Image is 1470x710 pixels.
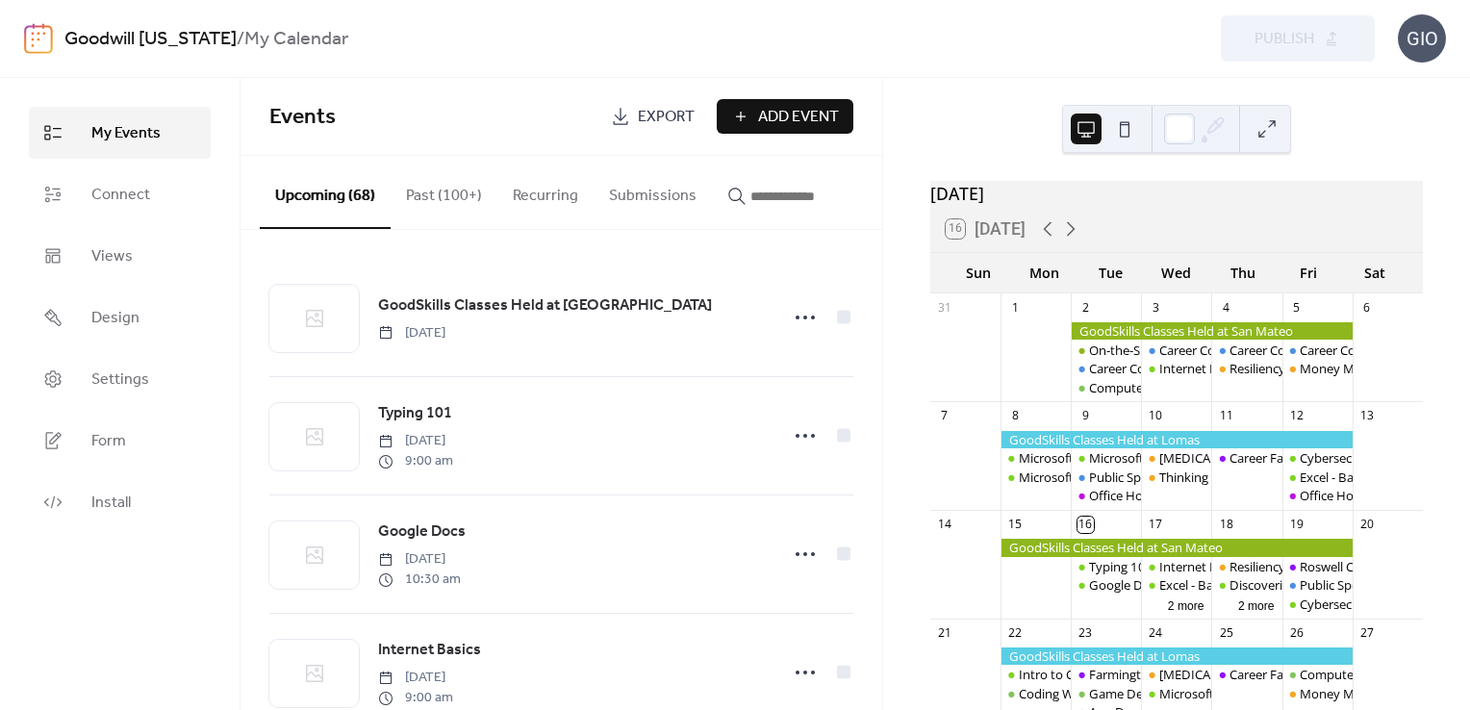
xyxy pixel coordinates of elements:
[1007,517,1024,533] div: 15
[1077,517,1094,533] div: 16
[1071,558,1141,575] div: Typing 101
[1001,449,1071,467] div: Microsoft Word
[1282,685,1353,702] div: Money Management
[1089,469,1210,486] div: Public Speaking Intro
[269,96,336,139] span: Events
[1300,666,1397,683] div: Computer Basics
[1011,253,1077,292] div: Mon
[1358,408,1375,424] div: 13
[1230,596,1282,614] button: 2 more
[1148,408,1164,424] div: 10
[1159,576,1233,594] div: Excel - Basics
[594,156,712,227] button: Submissions
[1300,487,1372,504] div: Office Hours
[91,430,126,453] span: Form
[29,230,211,282] a: Views
[1019,666,1106,683] div: Intro to Coding
[596,99,709,134] a: Export
[1077,253,1144,292] div: Tue
[1300,685,1420,702] div: Money Management
[29,292,211,343] a: Design
[1218,624,1234,641] div: 25
[91,184,150,207] span: Connect
[930,181,1423,206] div: [DATE]
[29,415,211,467] a: Form
[1229,576,1328,594] div: Discovering Data
[1071,322,1353,340] div: GoodSkills Classes Held at San Mateo
[1077,299,1094,316] div: 2
[1398,14,1446,63] div: GIO
[1001,431,1353,448] div: GoodSkills Classes Held at Lomas
[1229,666,1426,683] div: Career Fair - [GEOGRAPHIC_DATA]
[1019,449,1108,467] div: Microsoft Word
[717,99,853,134] button: Add Event
[1077,624,1094,641] div: 23
[1089,487,1161,504] div: Office Hours
[29,168,211,220] a: Connect
[1089,379,1186,396] div: Computer Basics
[378,294,712,317] span: GoodSkills Classes Held at [GEOGRAPHIC_DATA]
[1282,449,1353,467] div: Cybersecurity
[91,368,149,392] span: Settings
[378,688,453,708] span: 9:00 am
[1211,449,1281,467] div: Career Fair - Albuquerque
[378,520,466,544] span: Google Docs
[378,401,452,426] a: Typing 101
[1300,449,1379,467] div: Cybersecurity
[1358,299,1375,316] div: 6
[1071,342,1141,359] div: On-the-Spot Hiring Fair
[378,520,466,545] a: Google Docs
[936,299,952,316] div: 31
[378,323,445,343] span: [DATE]
[1211,342,1281,359] div: Career Compass South: Interviewing
[1141,360,1211,377] div: Internet Basics
[1071,487,1141,504] div: Office Hours
[1218,517,1234,533] div: 18
[1159,469,1259,486] div: Thinking Critically
[378,570,461,590] span: 10:30 am
[378,293,712,318] a: GoodSkills Classes Held at [GEOGRAPHIC_DATA]
[391,156,497,227] button: Past (100+)
[29,476,211,528] a: Install
[1288,408,1305,424] div: 12
[260,156,391,229] button: Upcoming (68)
[1089,360,1332,377] div: Career Compass North: Career Exploration
[1019,469,1144,486] div: Microsoft PowerPoint
[1229,449,1426,467] div: Career Fair - [GEOGRAPHIC_DATA]
[1300,360,1420,377] div: Money Management
[64,21,237,58] a: Goodwill [US_STATE]
[1358,624,1375,641] div: 27
[1159,449,1258,467] div: [MEDICAL_DATA]
[1211,558,1281,575] div: Resiliency Workshop
[1141,558,1211,575] div: Internet Basics
[29,107,211,159] a: My Events
[1007,624,1024,641] div: 22
[1300,596,1379,613] div: Cybersecurity
[91,245,133,268] span: Views
[1229,360,1285,377] div: Resiliency
[1288,517,1305,533] div: 19
[244,21,348,58] b: My Calendar
[1159,360,1245,377] div: Internet Basics
[1148,517,1164,533] div: 17
[1160,596,1212,614] button: 2 more
[1001,685,1071,702] div: Coding Workshop
[1001,666,1071,683] div: Intro to Coding
[1288,299,1305,316] div: 5
[1148,299,1164,316] div: 3
[1089,685,1205,702] div: Game Development
[1077,408,1094,424] div: 9
[378,549,461,570] span: [DATE]
[1211,576,1281,594] div: Discovering Data
[1071,360,1141,377] div: Career Compass North: Career Exploration
[1159,685,1264,702] div: Microsoft Outlook
[378,638,481,663] a: Internet Basics
[1282,666,1353,683] div: Computer Basics
[1089,576,1162,594] div: Google Docs
[1218,299,1234,316] div: 4
[1141,469,1211,486] div: Thinking Critically
[1089,342,1222,359] div: On-the-Spot Hiring Fair
[1089,558,1153,575] div: Typing 101
[1141,342,1211,359] div: Career Compass East: Resume/Applying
